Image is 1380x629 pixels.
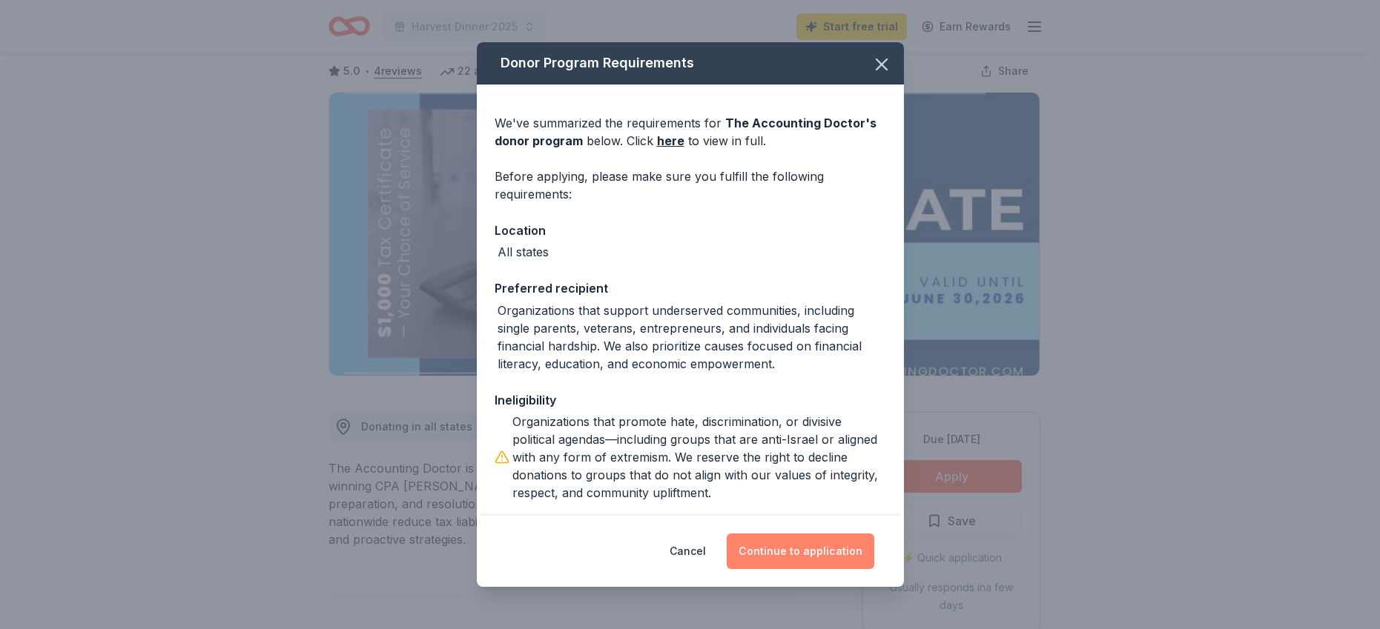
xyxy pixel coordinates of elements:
div: Organizations that promote hate, discrimination, or divisive political agendas—including groups t... [512,413,886,502]
div: We've summarized the requirements for below. Click to view in full. [495,114,886,150]
div: Before applying, please make sure you fulfill the following requirements: [495,167,886,203]
div: Preferred recipient [495,279,886,298]
button: Cancel [670,533,706,569]
div: Location [495,221,886,240]
div: Donor Program Requirements [477,42,904,84]
div: Ineligibility [495,390,886,410]
div: Organizations that support underserved communities, including single parents, veterans, entrepren... [498,302,886,373]
button: Continue to application [727,533,874,569]
div: All states [498,243,549,261]
a: here [657,132,684,150]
